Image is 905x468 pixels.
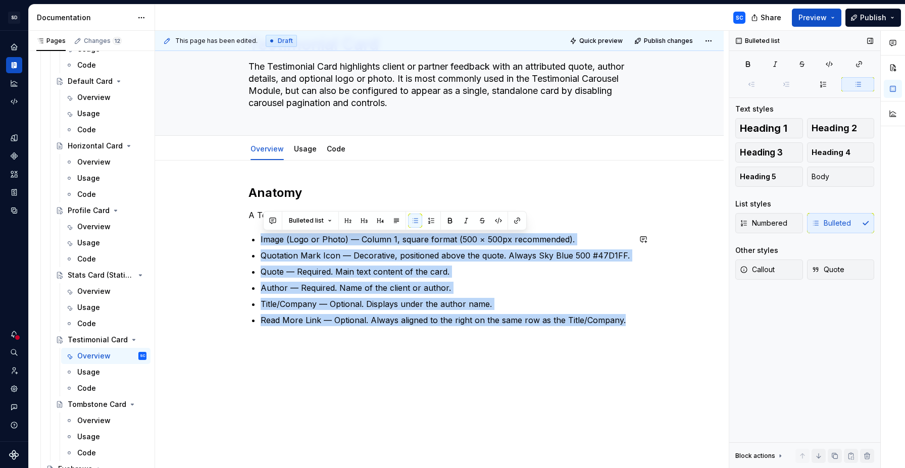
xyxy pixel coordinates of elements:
a: Data sources [6,202,22,219]
div: Code [323,138,349,159]
p: Author — Required. Name of the client or author. [261,282,630,294]
div: List styles [735,199,771,209]
p: Read More Link — Optional. Always aligned to the right on the same row as the Title/Company. [261,314,630,326]
div: Code [77,125,96,135]
p: Title/Company — Optional. Displays under the author name. [261,298,630,310]
span: Share [761,13,781,23]
span: Preview [798,13,827,23]
span: Heading 5 [740,172,776,182]
a: Home [6,39,22,55]
div: Documentation [37,13,132,23]
a: Analytics [6,75,22,91]
a: Code [61,251,150,267]
div: Stats Card (Statistics) [68,270,134,280]
a: Code [61,122,150,138]
a: Overview [61,89,150,106]
div: Other styles [735,245,778,255]
a: Code automation [6,93,22,110]
button: Preview [792,9,841,27]
button: Numbered [735,213,803,233]
a: Supernova Logo [9,450,19,460]
div: Overview [77,157,111,167]
div: Overview [77,415,111,426]
button: Heading 2 [807,118,875,138]
div: Overview [246,138,288,159]
div: Overview [77,351,111,361]
div: Assets [6,166,22,182]
div: Pages [36,37,66,45]
p: Quote — Required. Main text content of the card. [261,266,630,278]
button: Publish [845,9,901,27]
div: SD [8,12,20,24]
div: Horizontal Card [68,141,123,151]
button: Search ⌘K [6,344,22,360]
span: Heading 2 [812,123,857,133]
p: A Testimonial Card includes the following elements: [248,209,630,221]
div: Overview [77,286,111,296]
p: Image (Logo or Photo) — Column 1, square format (500 × 500px recommended). [261,233,630,245]
button: Heading 1 [735,118,803,138]
div: Usage [77,432,100,442]
span: Publish [860,13,886,23]
a: Components [6,148,22,164]
button: Publish changes [631,34,697,48]
div: Usage [290,138,321,159]
button: Heading 5 [735,167,803,187]
a: Code [61,316,150,332]
textarea: The Testimonial Card highlights client or partner feedback with an attributed quote, author detai... [246,59,628,111]
div: Code [77,383,96,393]
button: Notifications [6,326,22,342]
a: Overview [61,154,150,170]
a: Usage [294,144,317,153]
a: Overview [250,144,284,153]
a: Usage [61,235,150,251]
span: Heading 3 [740,147,783,158]
a: Usage [61,429,150,445]
div: Usage [77,238,100,248]
div: Code [77,254,96,264]
a: Code [327,144,345,153]
a: Storybook stories [6,184,22,200]
span: Callout [740,265,775,275]
a: Code [61,186,150,202]
div: Usage [77,173,100,183]
a: Code [61,57,150,73]
button: Heading 3 [735,142,803,163]
a: Design tokens [6,130,22,146]
a: Code [61,380,150,396]
span: Draft [278,37,293,45]
div: Usage [77,367,100,377]
a: Documentation [6,57,22,73]
div: SC [140,351,145,361]
div: SC [736,14,743,22]
button: Callout [735,259,803,280]
button: Heading 4 [807,142,875,163]
a: Overview [61,412,150,429]
a: Usage [61,170,150,186]
button: Share [746,9,788,27]
div: Code [77,60,96,70]
h2: Anatomy [248,185,630,201]
button: Contact support [6,399,22,415]
a: Horizontal Card [52,138,150,154]
div: Code [77,319,96,329]
a: Overview [61,219,150,235]
button: Quick preview [567,34,627,48]
span: Quote [812,265,844,275]
div: Code [77,448,96,458]
a: Overview [61,283,150,299]
span: Body [812,172,829,182]
a: Testimonial Card [52,332,150,348]
span: Quick preview [579,37,623,45]
span: Numbered [740,218,787,228]
a: Code [61,445,150,461]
